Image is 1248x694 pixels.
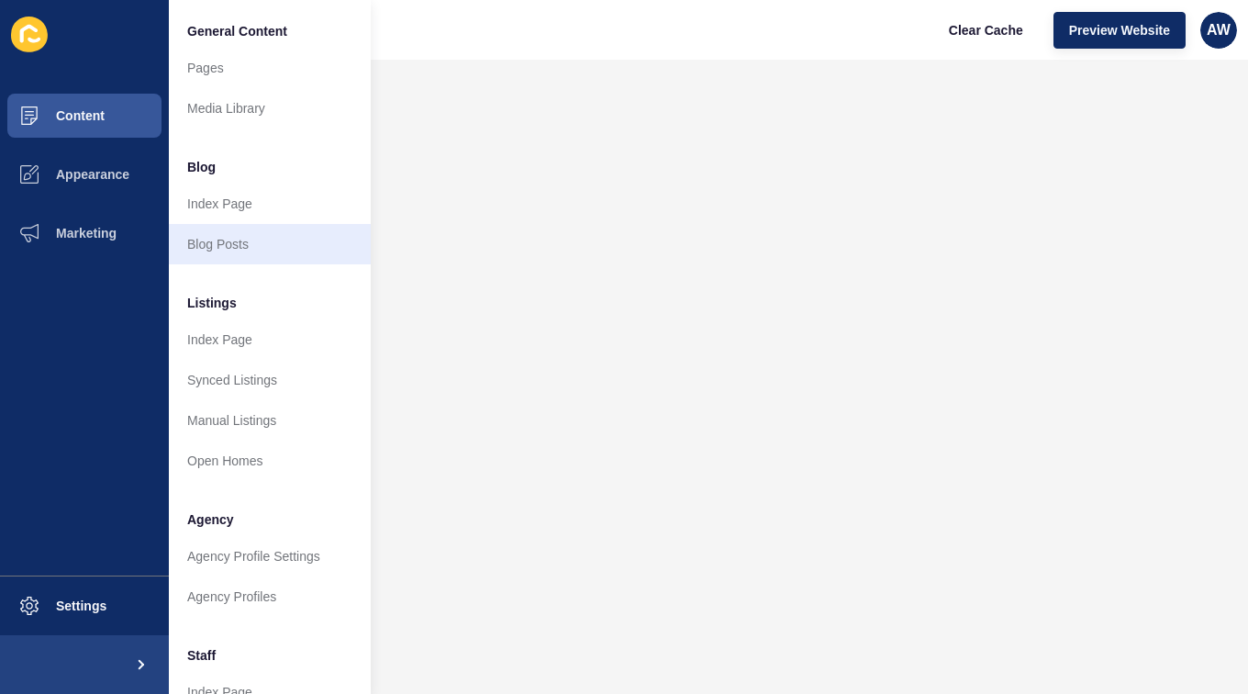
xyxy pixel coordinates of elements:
[187,510,234,529] span: Agency
[169,441,371,481] a: Open Homes
[1053,12,1186,49] button: Preview Website
[169,360,371,400] a: Synced Listings
[187,294,237,312] span: Listings
[169,576,371,617] a: Agency Profiles
[933,12,1039,49] button: Clear Cache
[1069,21,1170,39] span: Preview Website
[169,88,371,129] a: Media Library
[169,224,371,264] a: Blog Posts
[169,536,371,576] a: Agency Profile Settings
[1207,21,1231,39] span: AW
[187,22,287,40] span: General Content
[187,158,216,176] span: Blog
[169,400,371,441] a: Manual Listings
[169,319,371,360] a: Index Page
[169,48,371,88] a: Pages
[949,21,1023,39] span: Clear Cache
[169,184,371,224] a: Index Page
[187,646,216,665] span: Staff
